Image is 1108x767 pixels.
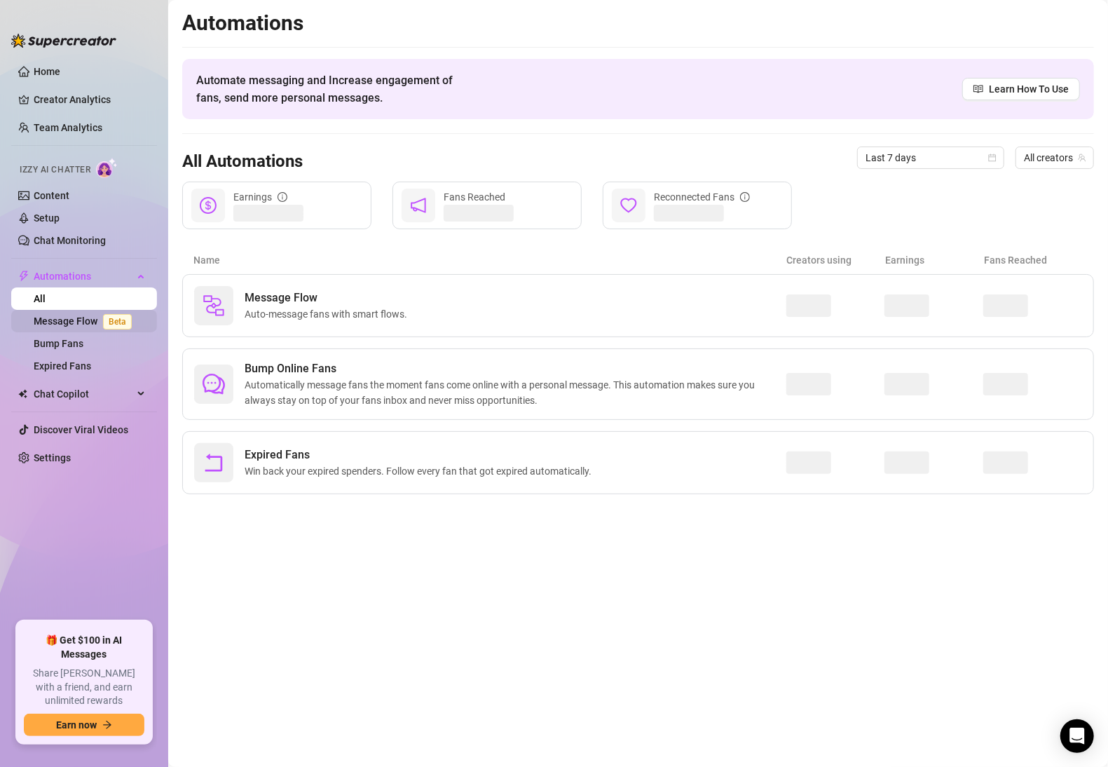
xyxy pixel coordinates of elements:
[1060,719,1094,753] div: Open Intercom Messenger
[203,373,225,395] span: comment
[1078,154,1086,162] span: team
[973,84,983,94] span: read
[200,197,217,214] span: dollar
[444,191,505,203] span: Fans Reached
[984,252,1083,268] article: Fans Reached
[34,338,83,349] a: Bump Fans
[34,360,91,372] a: Expired Fans
[962,78,1080,100] a: Learn How To Use
[233,189,287,205] div: Earnings
[620,197,637,214] span: heart
[989,81,1069,97] span: Learn How To Use
[203,452,225,474] span: rollback
[196,72,466,107] span: Automate messaging and Increase engagement of fans, send more personal messages.
[988,154,997,162] span: calendar
[34,315,137,327] a: Message FlowBeta
[278,192,287,202] span: info-circle
[1024,147,1086,168] span: All creators
[245,377,786,408] span: Automatically message fans the moment fans come online with a personal message. This automation m...
[11,34,116,48] img: logo-BBDzfeDw.svg
[182,151,303,173] h3: All Automations
[245,447,597,463] span: Expired Fans
[885,252,984,268] article: Earnings
[18,271,29,282] span: thunderbolt
[245,360,786,377] span: Bump Online Fans
[34,212,60,224] a: Setup
[96,158,118,178] img: AI Chatter
[34,66,60,77] a: Home
[193,252,786,268] article: Name
[34,383,133,405] span: Chat Copilot
[34,122,102,133] a: Team Analytics
[34,265,133,287] span: Automations
[34,424,128,435] a: Discover Viral Videos
[786,252,885,268] article: Creators using
[102,720,112,730] span: arrow-right
[34,293,46,304] a: All
[24,667,144,708] span: Share [PERSON_NAME] with a friend, and earn unlimited rewards
[203,294,225,317] img: svg%3e
[866,147,996,168] span: Last 7 days
[24,714,144,736] button: Earn nowarrow-right
[34,88,146,111] a: Creator Analytics
[245,463,597,479] span: Win back your expired spenders. Follow every fan that got expired automatically.
[103,314,132,330] span: Beta
[20,163,90,177] span: Izzy AI Chatter
[182,10,1094,36] h2: Automations
[34,452,71,463] a: Settings
[740,192,750,202] span: info-circle
[654,189,750,205] div: Reconnected Fans
[18,389,27,399] img: Chat Copilot
[245,306,413,322] span: Auto-message fans with smart flows.
[24,634,144,661] span: 🎁 Get $100 in AI Messages
[56,719,97,731] span: Earn now
[34,235,106,246] a: Chat Monitoring
[410,197,427,214] span: notification
[245,290,413,306] span: Message Flow
[34,190,69,201] a: Content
